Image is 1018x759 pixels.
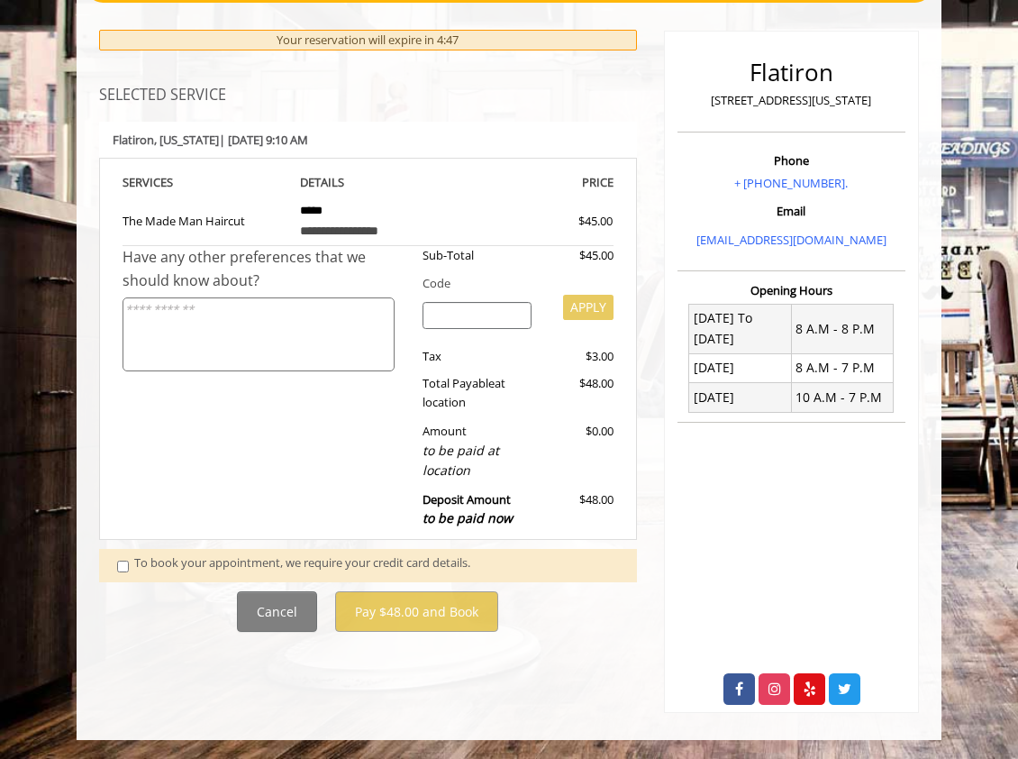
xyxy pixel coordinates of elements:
button: APPLY [563,295,614,320]
h3: Phone [682,154,901,167]
div: Sub-Total [409,246,545,265]
th: DETAILS [286,172,450,193]
a: + [PHONE_NUMBER]. [734,175,848,191]
td: [DATE] [689,383,791,412]
div: $45.00 [532,212,613,231]
div: $48.00 [545,374,614,412]
div: $48.00 [545,490,614,529]
div: Your reservation will expire in 4:47 [99,30,637,50]
a: [EMAIL_ADDRESS][DOMAIN_NAME] [696,232,886,248]
div: $45.00 [545,246,614,265]
div: Amount [409,422,545,481]
p: [STREET_ADDRESS][US_STATE] [682,91,901,110]
button: Pay $48.00 and Book [335,591,498,632]
h3: SELECTED SERVICE [99,87,637,104]
td: [DATE] [689,353,791,382]
h3: Email [682,205,901,217]
div: To book your appointment, we require your credit card details. [134,553,619,578]
div: Have any other preferences that we should know about? [123,246,409,292]
td: The Made Man Haircut [123,193,286,246]
span: S [167,174,173,190]
td: 8 A.M - 8 P.M [791,304,893,353]
td: [DATE] To [DATE] [689,304,791,353]
div: $3.00 [545,347,614,366]
th: PRICE [450,172,614,193]
td: 10 A.M - 7 P.M [791,383,893,412]
th: SERVICE [123,172,286,193]
button: Cancel [237,591,317,632]
span: , [US_STATE] [154,132,219,148]
b: Flatiron | [DATE] 9:10 AM [113,132,308,148]
b: Deposit Amount [423,491,513,527]
h2: Flatiron [682,59,901,86]
h3: Opening Hours [677,284,905,297]
div: Total Payable [409,374,545,412]
div: $0.00 [545,422,614,481]
span: to be paid now [423,509,513,526]
div: Tax [409,347,545,366]
div: Code [409,274,614,293]
td: 8 A.M - 7 P.M [791,353,893,382]
div: to be paid at location [423,441,532,481]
